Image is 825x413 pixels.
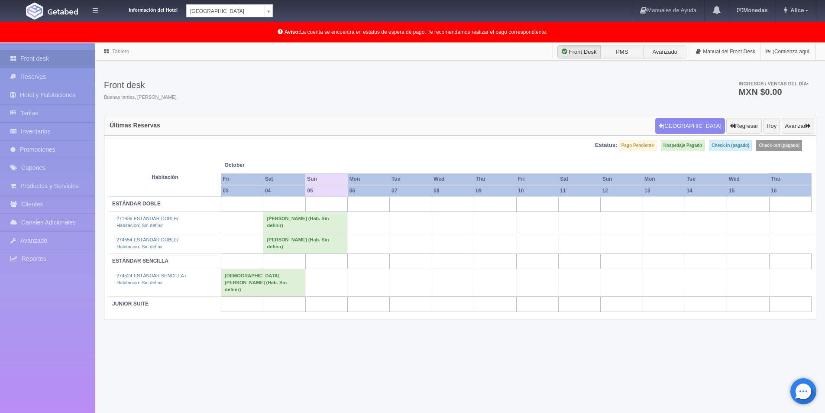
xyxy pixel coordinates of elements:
a: [GEOGRAPHIC_DATA] [186,4,273,17]
th: Tue [685,173,727,185]
img: Getabed [48,8,78,15]
label: PMS [600,46,644,59]
button: [GEOGRAPHIC_DATA] [655,118,725,134]
th: Wed [727,173,769,185]
a: 271939 ESTÁNDAR DOBLE/Habitación: Sin definir [116,216,178,228]
th: 14 [685,185,727,197]
b: Monedas [737,7,767,13]
a: Manual del Front Desk [691,43,760,60]
b: JUNIOR SUITE [112,301,149,307]
label: Pago Pendiente [619,140,657,151]
th: 12 [601,185,643,197]
dt: Información del Hotel [108,4,178,14]
span: [GEOGRAPHIC_DATA] [190,5,261,18]
a: 274524 ESTÁNDAR SENCILLA /Habitación: Sin definir [116,273,186,285]
label: Front Desk [557,46,601,59]
td: [PERSON_NAME] (Hab. Sin definir) [263,212,348,233]
img: Getabed [26,3,43,20]
th: 15 [727,185,769,197]
b: Aviso: [285,29,300,35]
label: Check-out (pagado) [756,140,802,151]
th: Fri [221,173,263,185]
th: 10 [516,185,558,197]
a: 274554 ESTÁNDAR DOBLE/Habitación: Sin definir [116,237,178,249]
th: Tue [390,173,432,185]
th: 13 [643,185,685,197]
button: Regresar [726,118,761,134]
th: Thu [769,173,811,185]
a: ¡Comienza aquí! [760,43,815,60]
th: Sun [305,173,347,185]
th: 06 [348,185,390,197]
th: Sat [558,173,600,185]
h3: Front desk [104,80,178,90]
label: Hospedaje Pagado [661,140,705,151]
label: Check-in (pagado) [709,140,752,151]
th: 11 [558,185,600,197]
th: Mon [348,173,390,185]
a: Tablero [112,49,129,55]
th: Wed [432,173,474,185]
th: Fri [516,173,558,185]
th: Sun [601,173,643,185]
label: Estatus: [595,141,617,150]
th: 04 [263,185,305,197]
th: 16 [769,185,811,197]
button: Avanzar [782,118,814,134]
td: [PERSON_NAME] (Hab. Sin definir) [263,233,348,254]
th: 08 [432,185,474,197]
label: Avanzado [643,46,686,59]
th: 05 [305,185,347,197]
strong: Habitación [152,174,178,180]
th: Thu [474,173,516,185]
span: October [225,162,302,169]
b: ESTÁNDAR DOBLE [112,201,161,207]
span: Buenas tardes, [PERSON_NAME]. [104,94,178,101]
th: 03 [221,185,263,197]
h3: MXN $0.00 [738,88,809,96]
h4: Últimas Reservas [110,122,160,129]
span: Alice [788,7,804,13]
th: Sat [263,173,305,185]
th: 09 [474,185,516,197]
b: ESTÁNDAR SENCILLA [112,258,168,264]
button: Hoy [763,118,780,134]
th: Mon [643,173,685,185]
th: 07 [390,185,432,197]
td: [DEMOGRAPHIC_DATA][PERSON_NAME] (Hab. Sin definir) [221,269,306,297]
span: Ingresos / Ventas del día [738,81,809,86]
